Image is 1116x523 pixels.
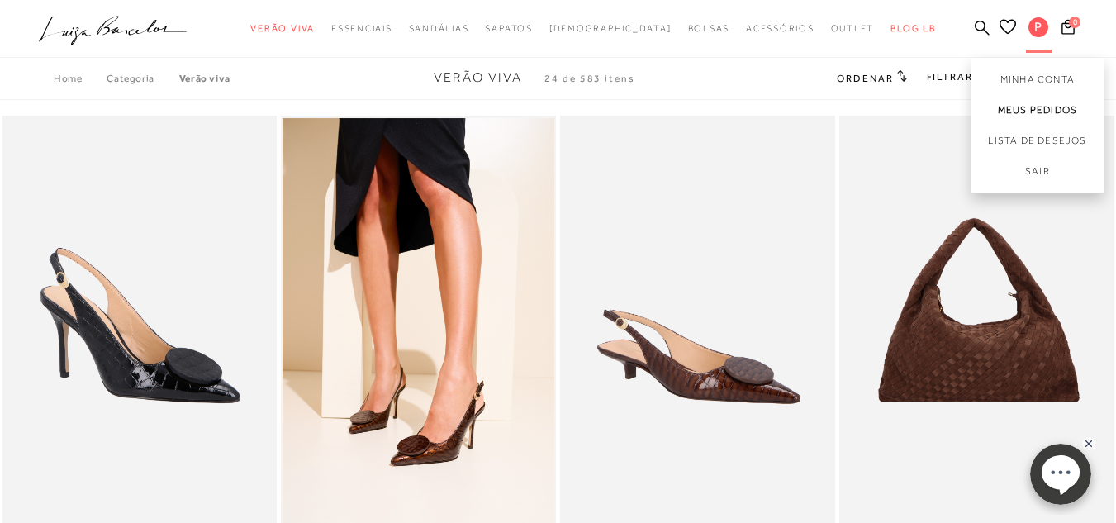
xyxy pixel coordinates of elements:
[250,23,315,33] span: Verão Viva
[331,13,392,44] a: categoryNavScreenReaderText
[971,126,1104,156] a: Lista de desejos
[107,73,178,84] a: Categoria
[549,13,672,44] a: noSubCategoriesText
[688,23,730,33] span: Bolsas
[927,71,985,83] a: FILTRAR
[544,73,635,84] span: 24 de 583 itens
[1028,17,1048,37] span: P
[971,95,1104,126] a: Meus Pedidos
[409,13,469,44] a: categoryNavScreenReaderText
[409,23,469,33] span: Sandálias
[1069,17,1080,28] span: 0
[549,23,672,33] span: [DEMOGRAPHIC_DATA]
[331,23,392,33] span: Essenciais
[831,13,875,44] a: categoryNavScreenReaderText
[831,23,875,33] span: Outlet
[890,23,935,33] span: BLOG LB
[746,13,814,44] a: categoryNavScreenReaderText
[971,156,1104,193] a: Sair
[485,13,532,44] a: categoryNavScreenReaderText
[890,13,935,44] a: BLOG LB
[688,13,730,44] a: categoryNavScreenReaderText
[434,70,522,85] span: Verão Viva
[250,13,315,44] a: categoryNavScreenReaderText
[1057,18,1080,40] button: 0
[971,58,1104,95] a: Minha Conta
[1021,17,1057,42] button: P
[54,73,107,84] a: Home
[837,73,893,84] span: Ordenar
[746,23,814,33] span: Acessórios
[485,23,532,33] span: Sapatos
[179,73,230,84] a: Verão Viva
